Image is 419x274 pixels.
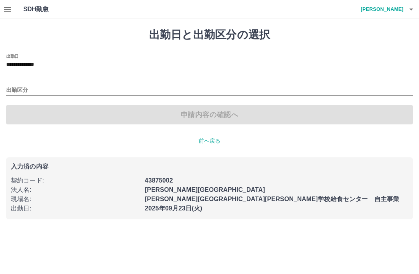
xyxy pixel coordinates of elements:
[145,196,399,202] b: [PERSON_NAME][GEOGRAPHIC_DATA][PERSON_NAME]学校給食センター 自主事業
[145,186,265,193] b: [PERSON_NAME][GEOGRAPHIC_DATA]
[6,137,413,145] p: 前へ戻る
[11,176,140,185] p: 契約コード :
[145,177,173,184] b: 43875002
[11,185,140,195] p: 法人名 :
[6,53,19,59] label: 出勤日
[11,164,408,170] p: 入力済の内容
[145,205,202,212] b: 2025年09月23日(火)
[11,204,140,213] p: 出勤日 :
[6,28,413,41] h1: 出勤日と出勤区分の選択
[11,195,140,204] p: 現場名 :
